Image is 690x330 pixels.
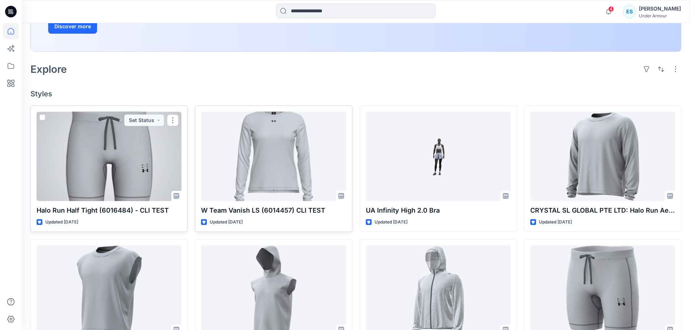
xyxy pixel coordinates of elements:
span: 4 [608,6,614,12]
button: Discover more [48,19,97,34]
a: CRYSTAL SL GLOBAL PTE LTD: Halo Run Aeris LS [530,112,675,201]
p: Updated [DATE] [210,218,243,226]
p: CRYSTAL SL GLOBAL PTE LTD: Halo Run Aeris LS [530,205,675,216]
div: [PERSON_NAME] [639,4,681,13]
div: ES [623,5,636,18]
a: UA Infinity High 2.0 Bra [366,112,511,201]
p: W Team Vanish LS (6014457) CLI TEST [201,205,346,216]
p: Updated [DATE] [45,218,78,226]
p: Updated [DATE] [375,218,407,226]
h2: Explore [30,63,67,75]
a: W Team Vanish LS (6014457) CLI TEST [201,112,346,201]
p: Halo Run Half Tight (6016484) - CLI TEST [37,205,181,216]
p: UA Infinity High 2.0 Bra [366,205,511,216]
h4: Styles [30,89,681,98]
a: Halo Run Half Tight (6016484) - CLI TEST [37,112,181,201]
a: Discover more [48,19,211,34]
div: Under Armour [639,13,681,18]
p: Updated [DATE] [539,218,572,226]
